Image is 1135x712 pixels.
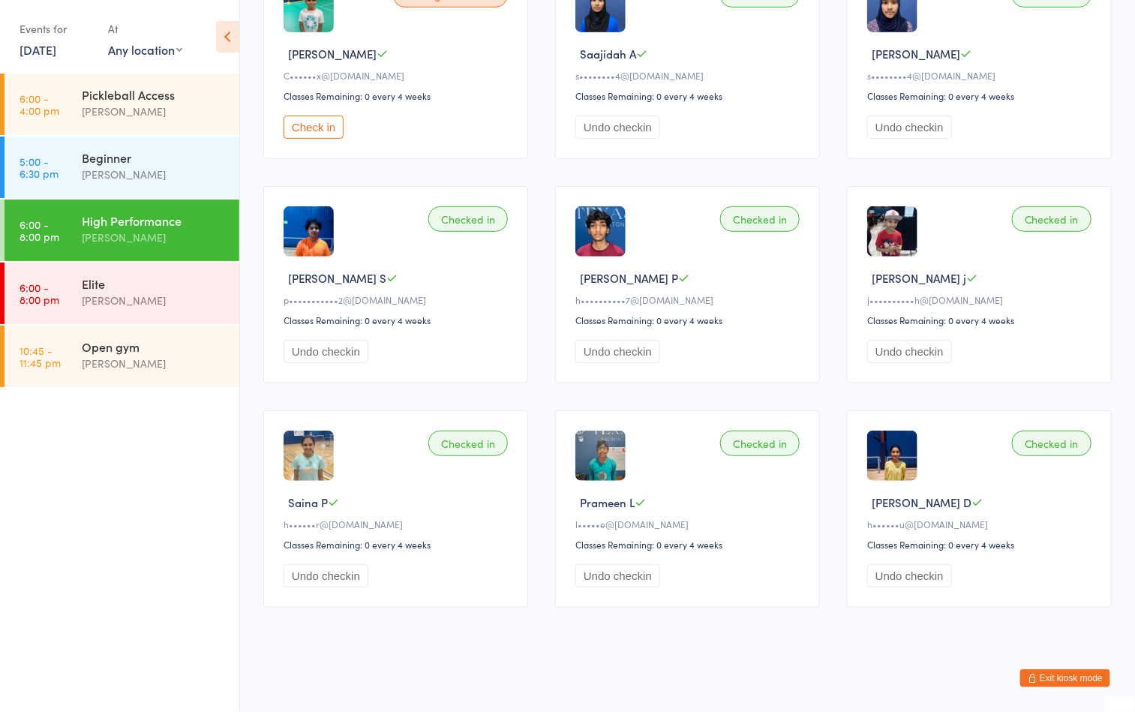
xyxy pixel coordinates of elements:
[872,494,971,510] span: [PERSON_NAME] D
[20,218,59,242] time: 6:00 - 8:00 pm
[288,494,328,510] span: Saina P
[20,41,56,58] a: [DATE]
[288,46,377,62] span: [PERSON_NAME]
[867,69,1096,82] div: s••••••••4@[DOMAIN_NAME]
[288,270,386,286] span: [PERSON_NAME] S
[108,41,182,58] div: Any location
[5,263,239,324] a: 6:00 -8:00 pmElite[PERSON_NAME]
[20,17,93,41] div: Events for
[284,293,512,306] div: p•••••••••••2@[DOMAIN_NAME]
[5,137,239,198] a: 5:00 -6:30 pmBeginner[PERSON_NAME]
[20,155,59,179] time: 5:00 - 6:30 pm
[284,431,334,481] img: image1708551924.png
[867,340,952,363] button: Undo checkin
[872,270,966,286] span: [PERSON_NAME] j
[5,326,239,387] a: 10:45 -11:45 pmOpen gym[PERSON_NAME]
[428,206,508,232] div: Checked in
[82,212,227,229] div: High Performance
[82,229,227,246] div: [PERSON_NAME]
[575,206,626,257] img: image1727393521.png
[284,89,512,102] div: Classes Remaining: 0 every 4 weeks
[867,293,1096,306] div: j••••••••••h@[DOMAIN_NAME]
[720,206,800,232] div: Checked in
[575,340,660,363] button: Undo checkin
[284,518,512,530] div: h••••••r@[DOMAIN_NAME]
[575,116,660,139] button: Undo checkin
[867,89,1096,102] div: Classes Remaining: 0 every 4 weeks
[575,518,804,530] div: l•••••e@[DOMAIN_NAME]
[82,149,227,166] div: Beginner
[1012,431,1091,456] div: Checked in
[872,46,960,62] span: [PERSON_NAME]
[867,206,917,257] img: image1741821735.png
[82,338,227,355] div: Open gym
[580,46,636,62] span: Saajidah A
[575,564,660,587] button: Undo checkin
[82,86,227,103] div: Pickleball Access
[82,355,227,372] div: [PERSON_NAME]
[284,206,334,257] img: image1708730971.png
[575,314,804,326] div: Classes Remaining: 0 every 4 weeks
[284,69,512,82] div: C••••••x@[DOMAIN_NAME]
[867,564,952,587] button: Undo checkin
[575,538,804,551] div: Classes Remaining: 0 every 4 weeks
[1020,669,1110,687] button: Exit kiosk mode
[1012,206,1091,232] div: Checked in
[575,293,804,306] div: h••••••••••7@[DOMAIN_NAME]
[5,200,239,261] a: 6:00 -8:00 pmHigh Performance[PERSON_NAME]
[867,538,1096,551] div: Classes Remaining: 0 every 4 weeks
[20,92,59,116] time: 6:00 - 4:00 pm
[82,275,227,292] div: Elite
[720,431,800,456] div: Checked in
[108,17,182,41] div: At
[867,314,1096,326] div: Classes Remaining: 0 every 4 weeks
[580,494,635,510] span: Prameen L
[284,340,368,363] button: Undo checkin
[867,518,1096,530] div: h••••••u@[DOMAIN_NAME]
[575,89,804,102] div: Classes Remaining: 0 every 4 weeks
[284,538,512,551] div: Classes Remaining: 0 every 4 weeks
[867,431,917,481] img: image1708730899.png
[5,74,239,135] a: 6:00 -4:00 pmPickleball Access[PERSON_NAME]
[428,431,508,456] div: Checked in
[580,270,678,286] span: [PERSON_NAME] P
[20,281,59,305] time: 6:00 - 8:00 pm
[284,564,368,587] button: Undo checkin
[575,431,626,481] img: image1737916374.png
[284,116,344,139] button: Check in
[20,344,61,368] time: 10:45 - 11:45 pm
[82,292,227,309] div: [PERSON_NAME]
[82,166,227,183] div: [PERSON_NAME]
[82,103,227,120] div: [PERSON_NAME]
[284,314,512,326] div: Classes Remaining: 0 every 4 weeks
[867,116,952,139] button: Undo checkin
[575,69,804,82] div: s••••••••4@[DOMAIN_NAME]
